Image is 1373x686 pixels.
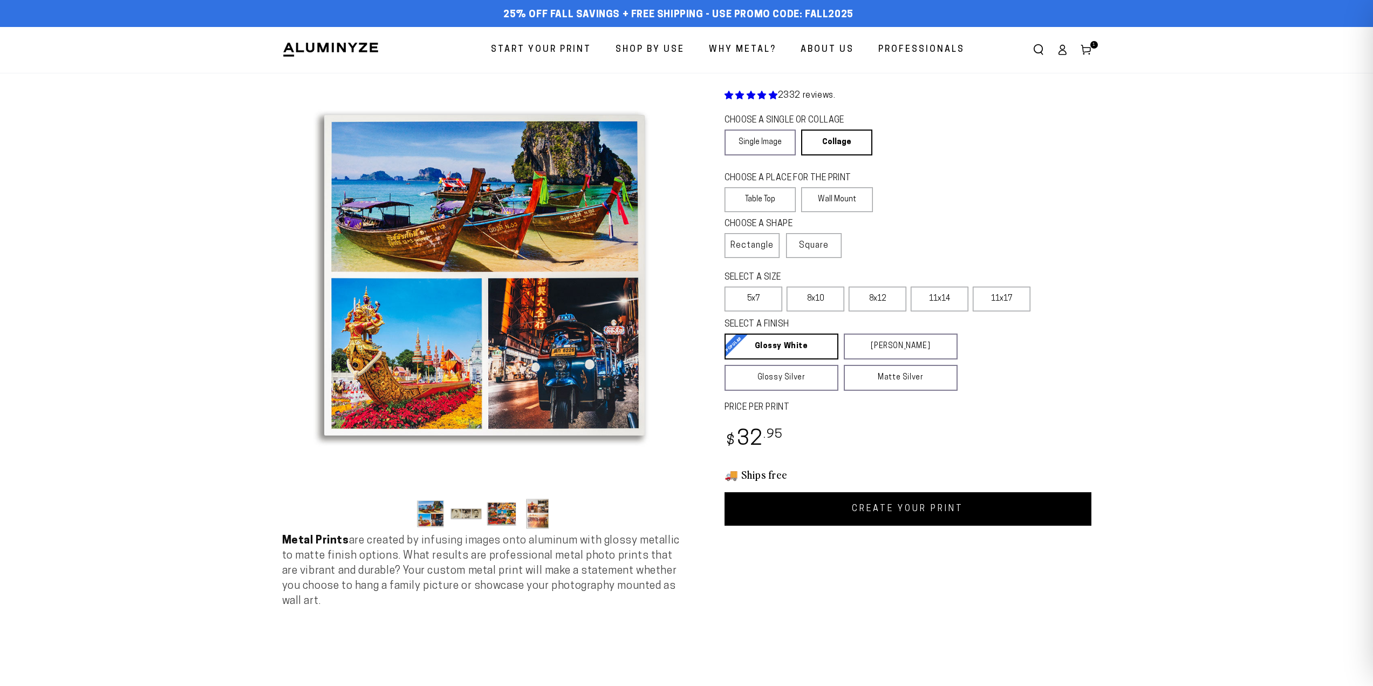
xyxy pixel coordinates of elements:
legend: SELECT A FINISH [725,318,932,331]
legend: SELECT A SIZE [725,271,940,284]
label: 8x10 [787,287,844,311]
span: Rectangle [730,239,774,252]
a: Start Your Print [483,36,599,64]
span: 25% off FALL Savings + Free Shipping - Use Promo Code: FALL2025 [503,9,853,21]
legend: CHOOSE A PLACE FOR THE PRINT [725,172,863,185]
span: are created by infusing images onto aluminum with glossy metallic to matte finish options. What r... [282,535,680,607]
button: Load image 2 in gallery view [450,497,483,530]
span: 1 [1092,41,1096,49]
label: PRICE PER PRINT [725,402,1091,414]
span: Professionals [878,42,965,58]
label: Wall Mount [801,187,873,212]
a: Glossy Silver [725,365,838,391]
a: CREATE YOUR PRINT [725,492,1091,526]
label: 11x14 [911,287,968,311]
bdi: 32 [725,429,783,450]
label: 8x12 [849,287,906,311]
label: 5x7 [725,287,782,311]
a: About Us [793,36,862,64]
sup: .95 [763,429,783,441]
a: Single Image [725,130,796,155]
a: Why Metal? [701,36,784,64]
button: Load image 3 in gallery view [486,497,518,530]
h3: 🚚 Ships free [725,467,1091,481]
button: Load image 4 in gallery view [522,497,554,530]
legend: CHOOSE A SHAPE [725,218,832,230]
span: About Us [801,42,854,58]
a: Collage [801,130,872,155]
span: $ [726,434,735,449]
legend: CHOOSE A SINGLE OR COLLAGE [725,114,863,127]
span: Square [799,239,829,252]
strong: Metal Prints [282,535,349,546]
media-gallery: Gallery Viewer [282,73,687,533]
span: Start Your Print [491,42,591,58]
img: Aluminyze [282,42,379,58]
a: [PERSON_NAME] [844,334,958,359]
span: Shop By Use [616,42,685,58]
label: Table Top [725,187,796,212]
summary: Search our site [1027,38,1050,62]
a: Glossy White [725,334,838,359]
a: Shop By Use [607,36,693,64]
a: Matte Silver [844,365,958,391]
label: 11x17 [973,287,1030,311]
span: Why Metal? [709,42,776,58]
button: Load image 1 in gallery view [415,497,447,530]
a: Professionals [870,36,973,64]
